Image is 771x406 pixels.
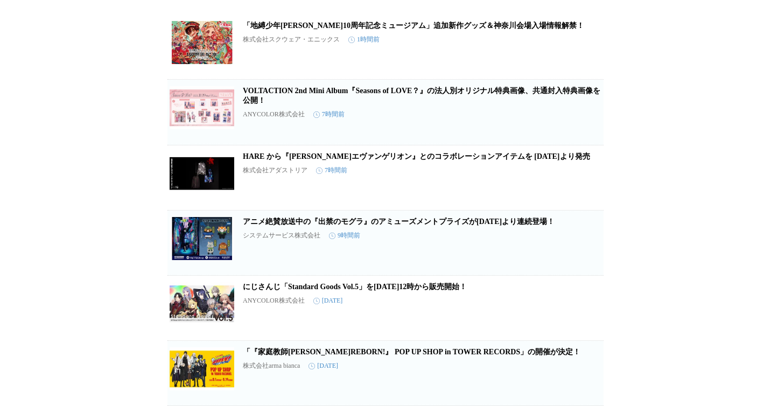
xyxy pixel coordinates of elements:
time: 7時間前 [313,110,345,119]
time: [DATE] [309,362,338,370]
p: 株式会社arma bianca [243,361,300,370]
img: 「『家庭教師ヒットマンREBORN!』 POP UP SHOP in TOWER RECORDS」の開催が決定！ [170,347,234,390]
a: VOLTACTION 2nd Mini Album『​​Seasons of LOVE？』の法人別オリジナル特典画像、共通封入特典画像を公開！ [243,87,600,104]
time: 7時間前 [316,166,347,175]
a: 「地縛少年[PERSON_NAME]10周年記念ミュージアム」追加新作グッズ＆神奈川会場入場情報解禁！ [243,22,584,30]
time: [DATE] [313,297,343,305]
a: アニメ絶賛放送中の『出禁のモグラ』のアミューズメントプライズが[DATE]より連続登場！ [243,218,555,226]
img: 「地縛少年花子くん10周年記念ミュージアム」追加新作グッズ＆神奈川会場入場情報解禁！ [170,21,234,64]
p: システムサービス株式会社 [243,231,320,240]
p: 株式会社アダストリア [243,166,307,175]
a: 「『家庭教師[PERSON_NAME]REBORN!』 POP UP SHOP in TOWER RECORDS」の開催が決定！ [243,348,580,356]
a: にじさんじ「Standard Goods Vol.5」を[DATE]12時から販売開始！ [243,283,467,291]
img: にじさんじ「Standard Goods Vol.5」を2025年8月15日(金)12時から販売開始！ [170,282,234,325]
p: ANYCOLOR株式会社 [243,110,305,119]
img: アニメ絶賛放送中の『出禁のモグラ』のアミューズメントプライズが2025年8月より連続登場！ [170,217,234,260]
p: ANYCOLOR株式会社 [243,296,305,305]
time: 9時間前 [329,231,360,240]
img: VOLTACTION 2nd Mini Album『​​Seasons of LOVE？』の法人別オリジナル特典画像、共通封入特典画像を公開！ [170,86,234,129]
a: HARE から『[PERSON_NAME]エヴァンゲリオン』とのコラボレーションアイテムを [DATE]より発売 [243,152,590,160]
time: 1時間前 [348,35,380,44]
p: 株式会社スクウェア・エニックス [243,35,340,44]
img: HARE から『新世紀エヴァンゲリオン』とのコラボレーションアイテムを 8 月 22 日（金）より発売 [170,152,234,195]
